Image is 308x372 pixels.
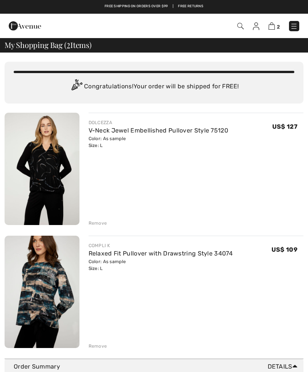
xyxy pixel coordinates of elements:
[5,41,92,49] span: My Shopping Bag ( Items)
[268,21,280,30] a: 2
[89,250,233,257] a: Relaxed Fit Pullover with Drawstring Style 34074
[272,123,297,130] span: US$ 127
[89,135,229,149] div: Color: As sample Size: L
[268,22,275,30] img: Shopping Bag
[173,4,173,9] span: |
[268,362,300,371] span: Details
[105,4,168,9] a: Free shipping on orders over $99
[89,258,233,272] div: Color: As sample Size: L
[178,4,203,9] a: Free Returns
[9,18,41,34] img: 1ère Avenue
[89,242,233,249] div: COMPLI K
[237,23,244,29] img: Search
[14,79,294,94] div: Congratulations! Your order will be shipped for FREE!
[89,220,107,227] div: Remove
[89,343,107,350] div: Remove
[14,362,300,371] div: Order Summary
[89,127,229,134] a: V-Neck Jewel Embellished Pullover Style 75120
[5,236,79,348] img: Relaxed Fit Pullover with Drawstring Style 34074
[9,22,41,29] a: 1ère Avenue
[5,113,79,225] img: V-Neck Jewel Embellished Pullover Style 75120
[277,24,280,30] span: 2
[89,119,229,126] div: DOLCEZZA
[69,79,84,94] img: Congratulation2.svg
[67,39,70,49] span: 2
[290,22,298,30] img: Menu
[271,246,297,253] span: US$ 109
[253,22,259,30] img: My Info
